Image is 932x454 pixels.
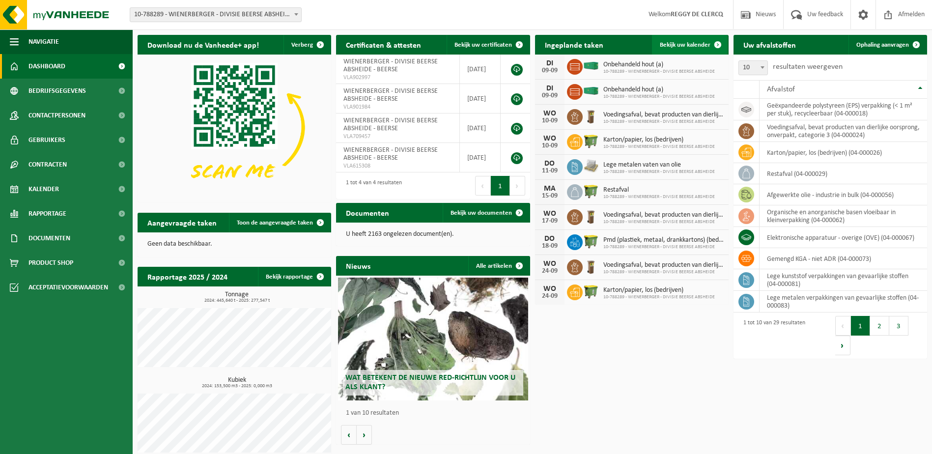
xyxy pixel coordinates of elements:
[760,99,927,120] td: geëxpandeerde polystyreen (EPS) verpakking (< 1 m² per stuk), recycleerbaar (04-000018)
[603,136,715,144] span: Karton/papier, los (bedrijven)
[583,208,599,225] img: WB-0140-HPE-BN-01
[28,275,108,300] span: Acceptatievoorwaarden
[889,316,908,336] button: 3
[603,269,724,275] span: 10-788289 - WIENERBERGER - DIVISIE BEERSE ABSHEIDE
[535,35,613,54] h2: Ingeplande taken
[468,256,529,276] a: Alle artikelen
[447,35,529,55] a: Bekijk uw certificaten
[283,35,330,55] button: Verberg
[603,294,715,300] span: 10-788289 - WIENERBERGER - DIVISIE BEERSE ABSHEIDE
[460,84,501,113] td: [DATE]
[851,316,870,336] button: 1
[540,293,560,300] div: 24-09
[130,8,301,22] span: 10-788289 - WIENERBERGER - DIVISIE BEERSE ABSHEIDE - BEERSE
[603,144,715,150] span: 10-788289 - WIENERBERGER - DIVISIE BEERSE ABSHEIDE
[835,336,850,355] button: Next
[760,205,927,227] td: organische en anorganische basen vloeibaar in kleinverpakking (04-000062)
[138,35,269,54] h2: Download nu de Vanheede+ app!
[760,269,927,291] td: lege kunststof verpakkingen van gevaarlijke stoffen (04-000081)
[540,160,560,168] div: DO
[336,256,380,275] h2: Nieuws
[540,59,560,67] div: DI
[603,236,724,244] span: Pmd (plastiek, metaal, drankkartons) (bedrijven)
[660,42,710,48] span: Bekijk uw kalender
[540,92,560,99] div: 09-09
[760,163,927,184] td: restafval (04-000029)
[258,267,330,286] a: Bekijk rapportage
[138,55,331,200] img: Download de VHEPlus App
[28,201,66,226] span: Rapportage
[870,316,889,336] button: 2
[738,315,805,356] div: 1 tot 10 van 29 resultaten
[345,374,515,391] span: Wat betekent de nieuwe RED-richtlijn voor u als klant?
[603,244,724,250] span: 10-788289 - WIENERBERGER - DIVISIE BEERSE ABSHEIDE
[583,86,599,95] img: HK-XC-40-GN-00
[603,261,724,269] span: Voedingsafval, bevat producten van dierlijke oorsprong, onverpakt, categorie 3
[343,133,452,141] span: VLA709457
[652,35,728,55] a: Bekijk uw kalender
[583,158,599,174] img: LP-PA-00000-WDN-11
[540,243,560,250] div: 18-09
[603,194,715,200] span: 10-788289 - WIENERBERGER - DIVISIE BEERSE ABSHEIDE
[341,425,357,445] button: Vorige
[848,35,926,55] a: Ophaling aanvragen
[451,210,512,216] span: Bekijk uw documenten
[343,74,452,82] span: VLA902997
[603,69,715,75] span: 10-788289 - WIENERBERGER - DIVISIE BEERSE ABSHEIDE
[460,143,501,172] td: [DATE]
[343,162,452,170] span: VLA615308
[346,231,520,238] p: U heeft 2163 ongelezen document(en).
[773,63,843,71] label: resultaten weergeven
[603,111,724,119] span: Voedingsafval, bevat producten van dierlijke oorsprong, onverpakt, categorie 3
[343,58,438,73] span: WIENERBERGER - DIVISIE BEERSE ABSHEIDE - BEERSE
[603,94,715,100] span: 10-788289 - WIENERBERGER - DIVISIE BEERSE ABSHEIDE
[138,213,226,232] h2: Aangevraagde taken
[760,120,927,142] td: voedingsafval, bevat producten van dierlijke oorsprong, onverpakt, categorie 3 (04-000024)
[28,177,59,201] span: Kalender
[510,176,525,196] button: Next
[540,185,560,193] div: MA
[540,110,560,117] div: WO
[760,227,927,248] td: elektronische apparatuur - overige (OVE) (04-000067)
[540,260,560,268] div: WO
[475,176,491,196] button: Previous
[138,267,237,286] h2: Rapportage 2025 / 2024
[460,55,501,84] td: [DATE]
[583,233,599,250] img: WB-1100-HPE-GN-50
[540,135,560,142] div: WO
[739,61,767,75] span: 10
[540,218,560,225] div: 17-09
[540,285,560,293] div: WO
[835,316,851,336] button: Previous
[130,7,302,22] span: 10-788289 - WIENERBERGER - DIVISIE BEERSE ABSHEIDE - BEERSE
[291,42,313,48] span: Verberg
[147,241,321,248] p: Geen data beschikbaar.
[603,219,724,225] span: 10-788289 - WIENERBERGER - DIVISIE BEERSE ABSHEIDE
[346,410,525,417] p: 1 van 10 resultaten
[603,119,724,125] span: 10-788289 - WIENERBERGER - DIVISIE BEERSE ABSHEIDE
[540,85,560,92] div: DI
[760,291,927,312] td: lege metalen verpakkingen van gevaarlijke stoffen (04-000083)
[540,210,560,218] div: WO
[443,203,529,223] a: Bekijk uw documenten
[142,298,331,303] span: 2024: 445,640 t - 2025: 277,547 t
[583,283,599,300] img: WB-1100-HPE-GN-50
[28,79,86,103] span: Bedrijfsgegevens
[343,146,438,162] span: WIENERBERGER - DIVISIE BEERSE ABSHEIDE - BEERSE
[28,251,73,275] span: Product Shop
[142,291,331,303] h3: Tonnage
[583,183,599,199] img: WB-1100-HPE-GN-50
[603,211,724,219] span: Voedingsafval, bevat producten van dierlijke oorsprong, onverpakt, categorie 3
[28,152,67,177] span: Contracten
[357,425,372,445] button: Volgende
[734,35,806,54] h2: Uw afvalstoffen
[343,87,438,103] span: WIENERBERGER - DIVISIE BEERSE ABSHEIDE - BEERSE
[28,103,85,128] span: Contactpersonen
[540,117,560,124] div: 10-09
[28,226,70,251] span: Documenten
[738,60,768,75] span: 10
[603,286,715,294] span: Karton/papier, los (bedrijven)
[343,103,452,111] span: VLA901984
[583,61,599,70] img: HK-XC-40-GN-00
[28,54,65,79] span: Dashboard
